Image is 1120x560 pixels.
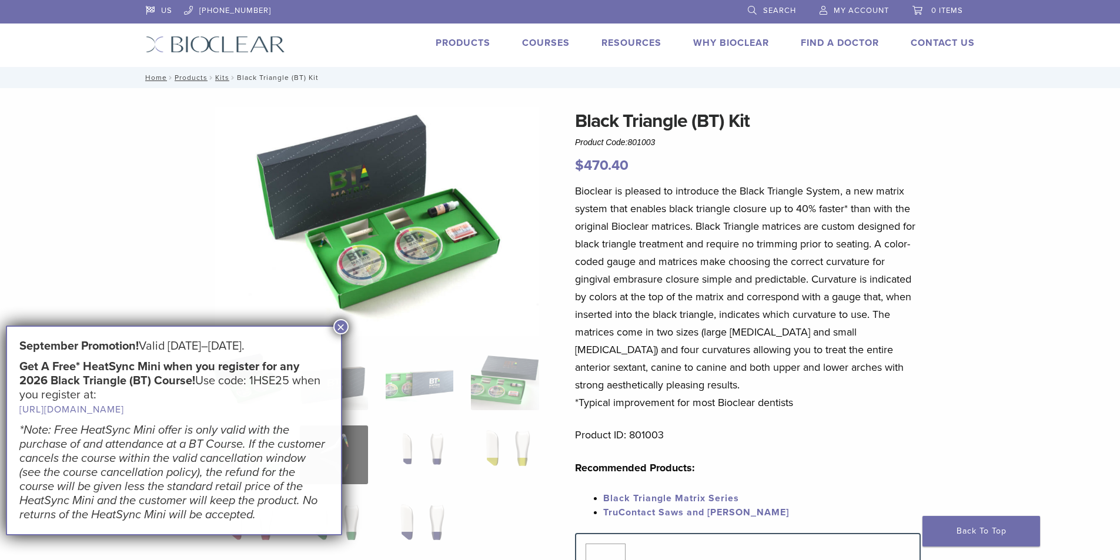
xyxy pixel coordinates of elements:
[175,73,208,82] a: Products
[215,107,539,336] img: Intro Black Triangle Kit-6 - Copy
[471,425,539,484] img: Black Triangle (BT) Kit - Image 8
[333,319,349,334] button: Close
[931,6,963,15] span: 0 items
[146,36,285,53] img: Bioclear
[167,75,175,81] span: /
[19,360,329,417] h5: Use code: 1HSE25 when you register at:
[19,339,139,353] strong: September Promotion!
[628,138,656,147] span: 801003
[436,37,490,49] a: Products
[575,138,655,147] span: Product Code:
[603,507,789,518] a: TruContact Saws and [PERSON_NAME]
[229,75,237,81] span: /
[137,67,984,88] nav: Black Triangle (BT) Kit
[19,423,325,522] em: *Note: Free HeatSync Mini offer is only valid with the purchase of and attendance at a BT Course....
[575,426,921,444] p: Product ID: 801003
[575,461,695,474] strong: Recommended Products:
[801,37,879,49] a: Find A Doctor
[693,37,769,49] a: Why Bioclear
[601,37,661,49] a: Resources
[522,37,570,49] a: Courses
[834,6,889,15] span: My Account
[471,351,539,410] img: Black Triangle (BT) Kit - Image 4
[575,157,584,174] span: $
[922,516,1040,546] a: Back To Top
[208,75,215,81] span: /
[763,6,796,15] span: Search
[603,492,739,504] a: Black Triangle Matrix Series
[19,339,329,353] h5: Valid [DATE]–[DATE].
[142,73,167,82] a: Home
[19,360,299,388] strong: Get A Free* HeatSync Mini when you register for any 2026 Black Triangle (BT) Course!
[386,351,453,410] img: Black Triangle (BT) Kit - Image 3
[215,73,229,82] a: Kits
[19,404,124,415] a: [URL][DOMAIN_NAME]
[575,157,628,174] bdi: 470.40
[575,107,921,135] h1: Black Triangle (BT) Kit
[386,425,453,484] img: Black Triangle (BT) Kit - Image 7
[386,499,453,558] img: Black Triangle (BT) Kit - Image 11
[911,37,975,49] a: Contact Us
[575,182,921,411] p: Bioclear is pleased to introduce the Black Triangle System, a new matrix system that enables blac...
